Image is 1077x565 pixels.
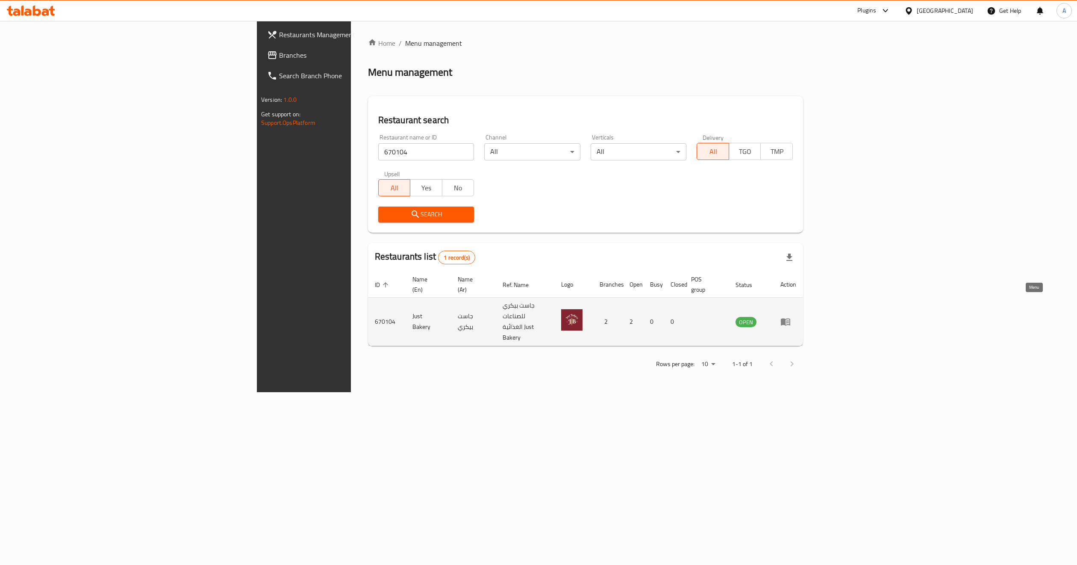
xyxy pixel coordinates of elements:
[279,71,430,81] span: Search Branch Phone
[857,6,876,16] div: Plugins
[382,182,407,194] span: All
[378,207,474,222] button: Search
[375,280,391,290] span: ID
[260,65,437,86] a: Search Branch Phone
[496,298,554,346] td: جاست بيكري للصناعات الغذائية Just Bakery
[643,272,664,298] th: Busy
[643,298,664,346] td: 0
[451,298,496,346] td: جاست بيكري
[917,6,973,15] div: [GEOGRAPHIC_DATA]
[736,280,763,290] span: Status
[736,317,756,327] span: OPEN
[283,94,297,105] span: 1.0.0
[664,298,684,346] td: 0
[446,182,471,194] span: No
[764,145,789,158] span: TMP
[732,359,753,370] p: 1-1 of 1
[484,143,580,160] div: All
[593,272,623,298] th: Branches
[703,134,724,140] label: Delivery
[700,145,726,158] span: All
[442,179,474,196] button: No
[260,24,437,45] a: Restaurants Management
[593,298,623,346] td: 2
[261,109,300,120] span: Get support on:
[368,38,803,48] nav: breadcrumb
[698,358,718,371] div: Rows per page:
[554,272,593,298] th: Logo
[1062,6,1066,15] span: A
[410,179,442,196] button: Yes
[656,359,694,370] p: Rows per page:
[779,247,800,268] div: Export file
[412,274,441,295] span: Name (En)
[561,309,583,331] img: Just Bakery
[261,94,282,105] span: Version:
[503,280,540,290] span: Ref. Name
[368,65,452,79] h2: Menu management
[378,143,474,160] input: Search for restaurant name or ID..
[591,143,687,160] div: All
[729,143,761,160] button: TGO
[260,45,437,65] a: Branches
[774,272,803,298] th: Action
[385,209,468,220] span: Search
[691,274,718,295] span: POS group
[760,143,793,160] button: TMP
[438,254,475,262] span: 1 record(s)
[279,30,430,40] span: Restaurants Management
[378,179,411,196] button: All
[697,143,729,160] button: All
[664,272,684,298] th: Closed
[414,182,439,194] span: Yes
[623,272,643,298] th: Open
[733,145,758,158] span: TGO
[261,117,315,128] a: Support.OpsPlatform
[368,272,803,346] table: enhanced table
[384,171,400,177] label: Upsell
[378,114,793,127] h2: Restaurant search
[279,50,430,60] span: Branches
[375,250,475,264] h2: Restaurants list
[458,274,486,295] span: Name (Ar)
[623,298,643,346] td: 2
